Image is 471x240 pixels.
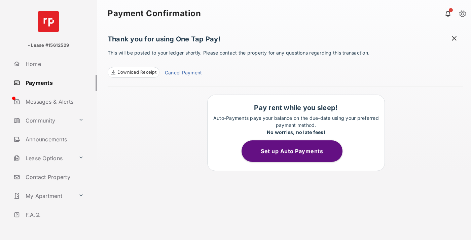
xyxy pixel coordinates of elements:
a: Messages & Alerts [11,94,97,110]
a: Contact Property [11,169,97,185]
img: svg+xml;base64,PHN2ZyB4bWxucz0iaHR0cDovL3d3dy53My5vcmcvMjAwMC9zdmciIHdpZHRoPSI2NCIgaGVpZ2h0PSI2NC... [38,11,59,32]
a: My Apartment [11,188,76,204]
a: Announcements [11,131,97,147]
a: F.A.Q. [11,207,97,223]
a: Payments [11,75,97,91]
h1: Thank you for using One Tap Pay! [108,35,463,46]
span: Download Receipt [117,69,156,76]
strong: Payment Confirmation [108,9,201,18]
div: No worries, no late fees! [211,129,381,136]
a: Cancel Payment [165,69,202,78]
a: Community [11,112,76,129]
p: - Lease #15612529 [28,42,69,49]
p: This will be posted to your ledger shortly. Please contact the property for any questions regardi... [108,49,463,78]
p: Auto-Payments pays your balance on the due-date using your preferred payment method. [211,114,381,136]
a: Set up Auto Payments [242,148,351,155]
a: Home [11,56,97,72]
a: Download Receipt [108,67,159,78]
a: Lease Options [11,150,76,166]
button: Set up Auto Payments [242,140,342,162]
h1: Pay rent while you sleep! [211,104,381,112]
